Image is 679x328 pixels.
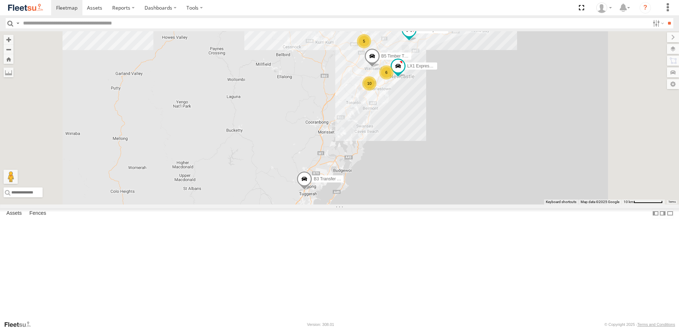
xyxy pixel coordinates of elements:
[650,18,665,28] label: Search Filter Options
[381,54,412,59] span: B5 Timber Truck
[3,208,25,218] label: Assets
[26,208,50,218] label: Fences
[652,208,659,219] label: Dock Summary Table to the Left
[4,54,13,64] button: Zoom Home
[314,176,347,181] span: B3 Transfer Truck
[637,322,675,327] a: Terms and Conditions
[4,67,13,77] label: Measure
[624,200,634,204] span: 10 km
[4,44,13,54] button: Zoom out
[4,35,13,44] button: Zoom in
[4,170,18,184] button: Drag Pegman onto the map to open Street View
[379,65,393,80] div: 6
[667,79,679,89] label: Map Settings
[15,18,21,28] label: Search Query
[307,322,334,327] div: Version: 308.01
[357,34,371,48] div: 5
[362,76,376,91] div: 10
[604,322,675,327] div: © Copyright 2025 -
[594,2,614,13] div: Brodie Roesler
[4,321,37,328] a: Visit our Website
[659,208,666,219] label: Dock Summary Table to the Right
[407,64,439,69] span: LX1 Express Ute
[7,3,44,12] img: fleetsu-logo-horizontal.svg
[667,208,674,219] label: Hide Summary Table
[581,200,619,204] span: Map data ©2025 Google
[621,199,665,204] button: Map Scale: 10 km per 78 pixels
[546,199,576,204] button: Keyboard shortcuts
[668,201,676,203] a: Terms (opens in new tab)
[640,2,651,13] i: ?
